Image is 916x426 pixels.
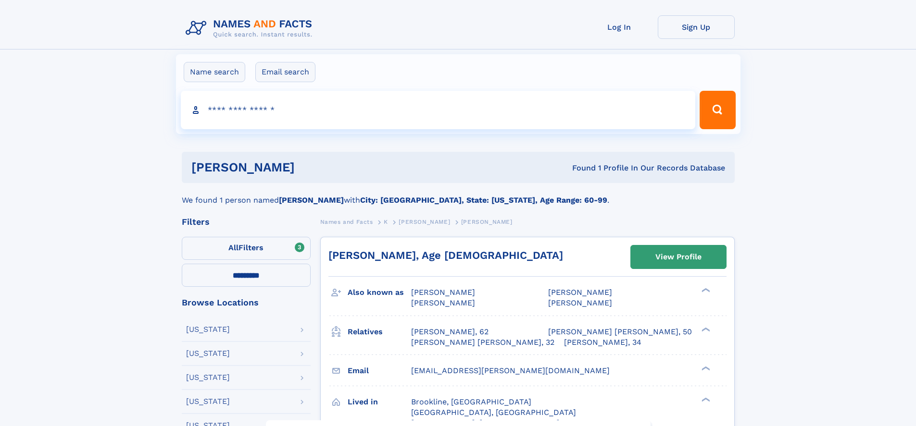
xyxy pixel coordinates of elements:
[655,246,702,268] div: View Profile
[184,62,245,82] label: Name search
[581,15,658,39] a: Log In
[328,249,563,261] a: [PERSON_NAME], Age [DEMOGRAPHIC_DATA]
[658,15,735,39] a: Sign Up
[548,298,612,307] span: [PERSON_NAME]
[411,327,489,337] a: [PERSON_NAME], 62
[181,91,696,129] input: search input
[564,337,641,348] a: [PERSON_NAME], 34
[433,163,725,173] div: Found 1 Profile In Our Records Database
[399,216,450,228] a: [PERSON_NAME]
[186,326,230,333] div: [US_STATE]
[548,327,692,337] a: [PERSON_NAME] [PERSON_NAME], 50
[182,15,320,41] img: Logo Names and Facts
[191,161,434,173] h1: [PERSON_NAME]
[279,195,344,205] b: [PERSON_NAME]
[411,288,475,297] span: [PERSON_NAME]
[461,219,513,225] span: [PERSON_NAME]
[348,363,411,379] h3: Email
[182,183,735,206] div: We found 1 person named with .
[631,245,726,268] a: View Profile
[182,237,311,260] label: Filters
[182,218,311,226] div: Filters
[699,396,711,402] div: ❯
[255,62,315,82] label: Email search
[699,365,711,371] div: ❯
[186,374,230,381] div: [US_STATE]
[360,195,607,205] b: City: [GEOGRAPHIC_DATA], State: [US_STATE], Age Range: 60-99
[320,216,373,228] a: Names and Facts
[411,408,576,417] span: [GEOGRAPHIC_DATA], [GEOGRAPHIC_DATA]
[699,287,711,293] div: ❯
[399,219,450,225] span: [PERSON_NAME]
[411,298,475,307] span: [PERSON_NAME]
[348,284,411,301] h3: Also known as
[384,216,388,228] a: K
[699,326,711,332] div: ❯
[384,219,388,225] span: K
[411,366,610,375] span: [EMAIL_ADDRESS][PERSON_NAME][DOMAIN_NAME]
[186,350,230,357] div: [US_STATE]
[182,298,311,307] div: Browse Locations
[186,398,230,405] div: [US_STATE]
[348,394,411,410] h3: Lived in
[228,243,238,252] span: All
[700,91,735,129] button: Search Button
[348,324,411,340] h3: Relatives
[411,337,554,348] a: [PERSON_NAME] [PERSON_NAME], 32
[411,397,531,406] span: Brookline, [GEOGRAPHIC_DATA]
[548,288,612,297] span: [PERSON_NAME]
